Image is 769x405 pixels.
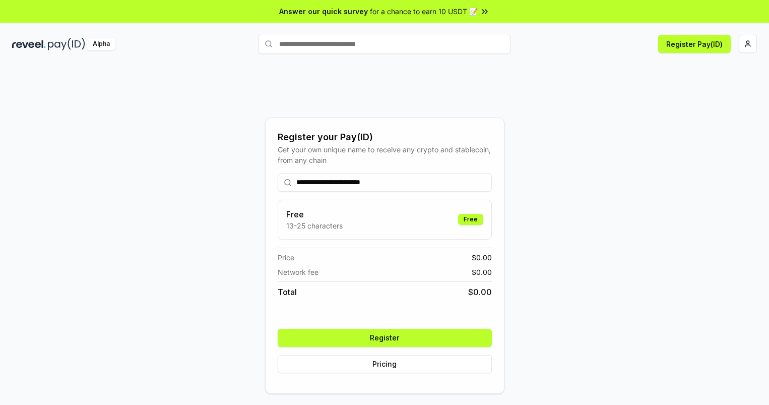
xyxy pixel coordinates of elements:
[278,144,492,165] div: Get your own unique name to receive any crypto and stablecoin, from any chain
[87,38,115,50] div: Alpha
[278,130,492,144] div: Register your Pay(ID)
[278,286,297,298] span: Total
[472,252,492,263] span: $ 0.00
[286,208,343,220] h3: Free
[658,35,731,53] button: Register Pay(ID)
[468,286,492,298] span: $ 0.00
[48,38,85,50] img: pay_id
[278,267,318,277] span: Network fee
[278,252,294,263] span: Price
[370,6,478,17] span: for a chance to earn 10 USDT 📝
[458,214,483,225] div: Free
[472,267,492,277] span: $ 0.00
[278,355,492,373] button: Pricing
[286,220,343,231] p: 13-25 characters
[12,38,46,50] img: reveel_dark
[279,6,368,17] span: Answer our quick survey
[278,329,492,347] button: Register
